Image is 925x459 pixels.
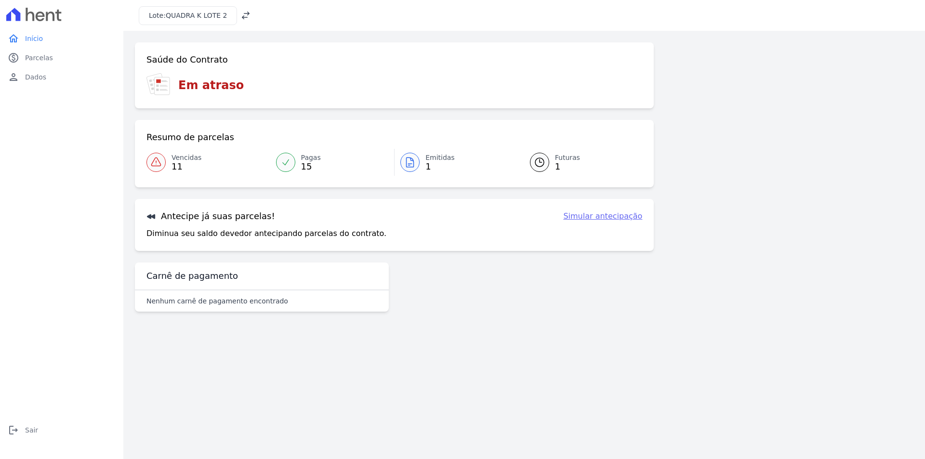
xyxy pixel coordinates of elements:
[172,163,201,170] span: 11
[425,163,455,170] span: 1
[146,296,288,306] p: Nenhum carnê de pagamento encontrado
[555,153,580,163] span: Futuras
[301,163,321,170] span: 15
[172,153,201,163] span: Vencidas
[270,149,395,176] a: Pagas 15
[4,29,119,48] a: homeInício
[4,48,119,67] a: paidParcelas
[8,33,19,44] i: home
[178,77,244,94] h3: Em atraso
[146,131,234,143] h3: Resumo de parcelas
[25,53,53,63] span: Parcelas
[146,270,238,282] h3: Carnê de pagamento
[166,12,227,19] span: QUADRA K LOTE 2
[563,210,642,222] a: Simular antecipação
[25,425,38,435] span: Sair
[146,228,386,239] p: Diminua seu saldo devedor antecipando parcelas do contrato.
[25,72,46,82] span: Dados
[8,424,19,436] i: logout
[149,11,227,21] h3: Lote:
[425,153,455,163] span: Emitidas
[4,67,119,87] a: personDados
[146,210,275,222] h3: Antecipe já suas parcelas!
[301,153,321,163] span: Pagas
[518,149,643,176] a: Futuras 1
[4,420,119,440] a: logoutSair
[146,54,228,66] h3: Saúde do Contrato
[395,149,518,176] a: Emitidas 1
[8,52,19,64] i: paid
[25,34,43,43] span: Início
[555,163,580,170] span: 1
[146,149,270,176] a: Vencidas 11
[8,71,19,83] i: person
